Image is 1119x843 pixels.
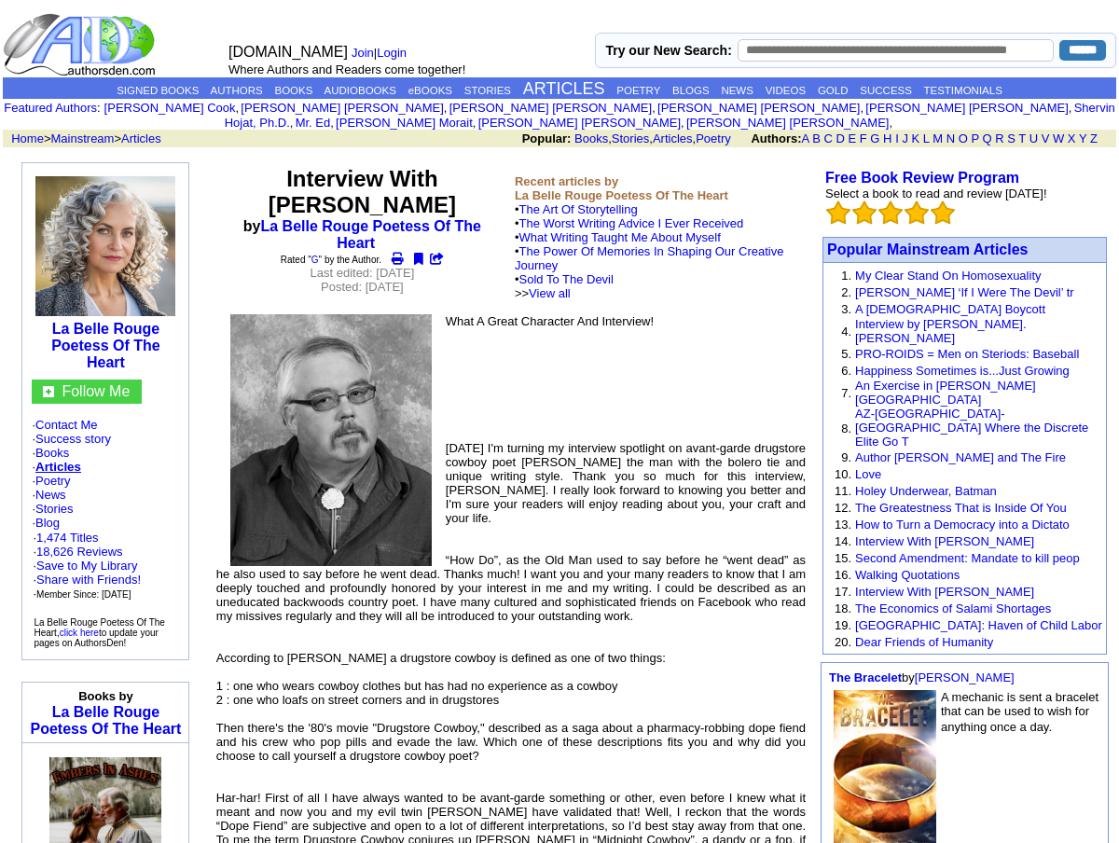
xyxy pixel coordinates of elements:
[826,200,850,225] img: bigemptystars.png
[51,321,159,370] a: La Belle Rouge Poetess Of The Heart
[35,502,73,516] a: Stories
[518,202,637,216] a: The Art Of Storytelling
[855,317,1027,345] a: Interview by [PERSON_NAME]. [PERSON_NAME]
[902,131,908,145] a: J
[1053,131,1064,145] a: W
[325,85,396,96] a: AUDIOBOOKS
[515,174,728,202] b: Recent articles by La Belle Rouge Poetess Of The Heart
[835,501,851,515] font: 12.
[32,418,179,601] font: · · · · · · · ·
[60,628,99,638] a: click here
[653,131,693,145] a: Articles
[835,601,851,615] font: 18.
[1079,131,1086,145] a: Y
[35,488,66,502] a: News
[883,131,891,145] a: H
[855,347,1079,361] a: PRO-ROIDS = Men on Steriods: Baseball
[959,131,968,145] a: O
[515,230,784,300] font: •
[835,534,851,548] font: 14.
[855,302,1045,316] a: A [DEMOGRAPHIC_DATA] Boycott
[11,131,44,145] a: Home
[51,131,115,145] a: Mainstream
[260,218,481,251] a: La Belle Rouge Poetess Of The Heart
[923,85,1002,96] a: TESTIMONIALS
[855,269,1041,283] a: My Clear Stand On Homosexuality
[971,131,978,145] a: P
[241,101,443,115] a: [PERSON_NAME] [PERSON_NAME]
[835,618,851,632] font: 19.
[447,104,449,114] font: i
[3,12,159,77] img: logo_ad.gif
[870,131,879,145] a: G
[36,545,123,559] a: 18,626 Reviews
[835,568,851,582] font: 16.
[860,85,912,96] a: SUCCESS
[835,518,851,532] font: 13.
[835,551,851,565] font: 15.
[1029,131,1038,145] a: U
[878,200,903,225] img: bigemptystars.png
[293,118,295,129] font: i
[865,101,1068,115] a: [PERSON_NAME] [PERSON_NAME]
[106,748,107,754] img: shim.gif
[855,568,960,582] a: Walking Quotations
[841,347,851,361] font: 5.
[995,131,1003,145] a: R
[107,748,108,754] img: shim.gif
[855,518,1070,532] a: How to Turn a Democracy into a Dictato
[841,421,851,435] font: 8.
[855,379,1036,407] a: An Exercise in [PERSON_NAME][GEOGRAPHIC_DATA]
[1007,131,1015,145] a: S
[841,269,851,283] font: 1.
[841,386,851,400] font: 7.
[62,383,130,399] font: Follow Me
[825,170,1019,186] a: Free Book Review Program
[1090,131,1098,145] a: Z
[33,559,141,601] font: · · ·
[228,62,465,76] font: Where Authors and Readers come together!
[915,670,1015,684] a: [PERSON_NAME]
[225,101,1115,130] a: Shervin Hojat, Ph.D.
[35,474,71,488] a: Poetry
[311,255,319,265] a: G
[518,272,613,286] a: Sold To The Devil
[352,46,413,60] font: |
[829,670,1015,684] font: by
[818,85,849,96] a: GOLD
[863,104,865,114] font: i
[841,302,851,316] font: 3.
[841,285,851,299] font: 2.
[855,407,1088,449] a: AZ-[GEOGRAPHIC_DATA]-[GEOGRAPHIC_DATA] Where the Discrete Elite Go T
[825,187,1047,200] font: Select a book to read and review [DATE]!
[766,85,806,96] a: VIDEOS
[36,531,99,545] a: 1,474 Titles
[36,559,137,573] a: Save to My Library
[905,200,929,225] img: bigemptystars.png
[408,85,452,96] a: eBOOKS
[835,635,851,649] font: 20.
[931,200,955,225] img: bigemptystars.png
[33,531,141,601] font: · ·
[855,534,1034,548] a: Interview With [PERSON_NAME]
[852,200,877,225] img: bigemptystars.png
[923,131,930,145] a: L
[895,131,899,145] a: I
[848,131,856,145] a: E
[515,244,784,300] font: •
[105,748,106,754] img: shim.gif
[835,585,851,599] font: 17.
[941,690,1098,734] font: A mechanic is sent a bracelet that can be used to wish for anything once a day.
[1018,131,1026,145] a: T
[827,242,1028,257] font: Popular Mainstream Articles
[104,101,1115,130] font: , , , , , , , , , ,
[34,617,164,648] font: La Belle Rouge Poetess Of The Heart, to update your pages on AuthorsDen!
[841,450,851,464] font: 9.
[515,202,784,300] font: •
[31,704,182,737] a: La Belle Rouge Poetess Of The Heart
[522,131,572,145] b: Popular:
[855,467,881,481] a: Love
[78,689,133,703] b: Books by
[841,364,851,378] font: 6.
